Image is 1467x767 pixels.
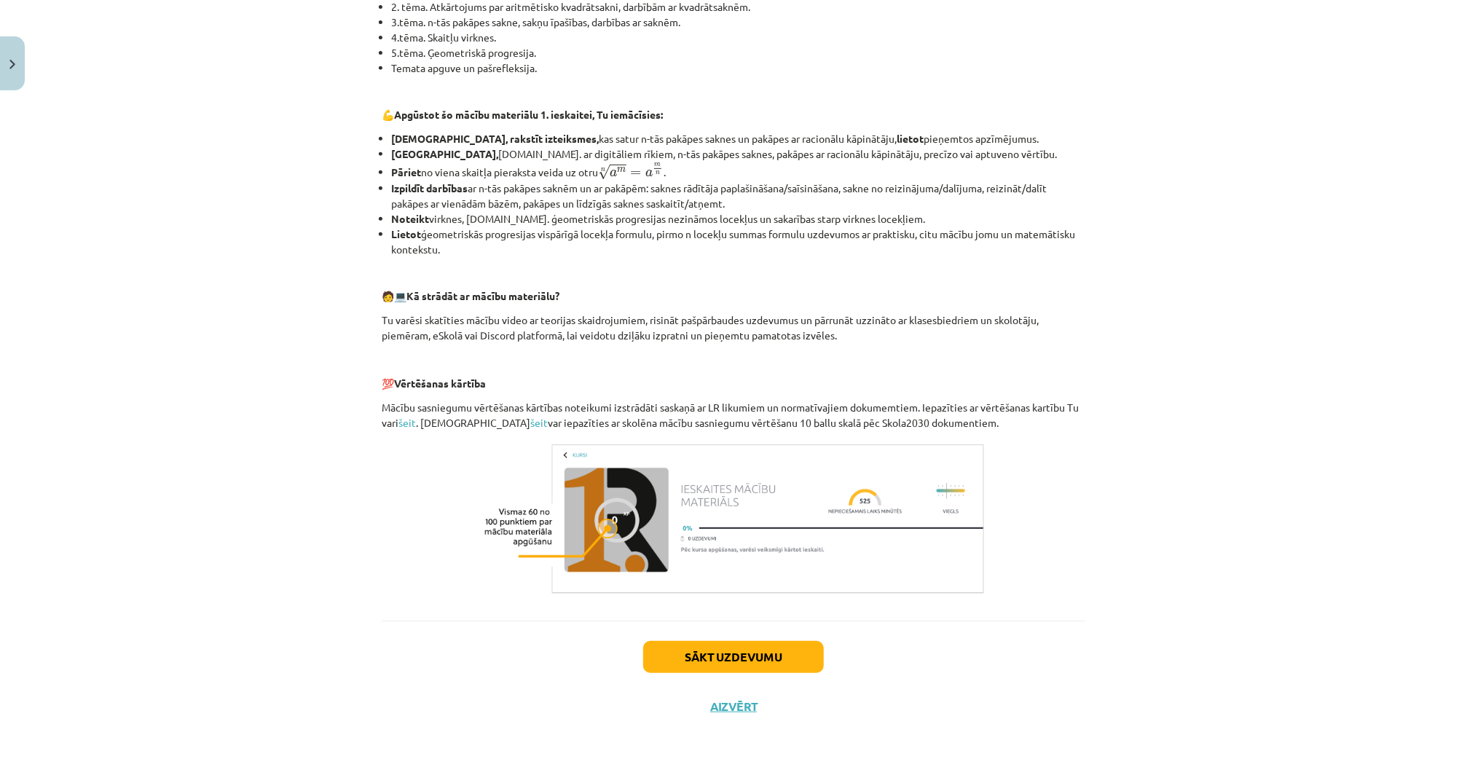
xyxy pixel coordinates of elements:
b: Apgūstot šo mācību materiālu 1. ieskaitei, Tu iemācīsies: [394,108,663,121]
span: √ [598,165,610,180]
li: [DOMAIN_NAME]. ar digitāliem rīkiem, n-tās pakāpes saknes, pakāpes ar racionālu kāpinātāju, precī... [391,146,1085,162]
span: n [656,171,660,175]
li: ģeometriskās progresijas vispārīgā locekļa formulu, pirmo n locekļu summas formulu uzdevumos ar p... [391,227,1085,257]
li: no viena skaitļa pieraksta veida uz otru . [391,162,1085,181]
b: Lietot [391,227,421,240]
li: 3.tēma. n-tās pakāpes sakne, sakņu īpašības, darbības ar saknēm. [391,15,1085,30]
b: Kā strādāt ar mācību materiālu? [406,289,559,302]
li: kas satur n-tās pakāpes saknes un pakāpes ar racionālu kāpinātāju, pieņemtos apzīmējumus. [391,131,1085,146]
span: m [654,163,661,167]
p: Mācību sasniegumu vērtēšanas kārtības noteikumi izstrādāti saskaņā ar LR likumiem un normatīvajie... [382,400,1085,430]
li: Temata apguve un pašrefleksija. [391,60,1085,76]
b: [DEMOGRAPHIC_DATA], rakstīt izteiksmes, [391,132,599,145]
b: [GEOGRAPHIC_DATA], [391,147,498,160]
button: Aizvērt [706,699,761,714]
p: 💯 [382,376,1085,391]
span: a [645,170,653,177]
p: 💪 [382,107,1085,122]
p: 🧑 💻 [382,288,1085,304]
b: lietot [897,132,924,145]
li: virknes, [DOMAIN_NAME]. ģeometriskās progresijas nezināmos locekļus un sakarības starp virknes lo... [391,211,1085,227]
b: Pāriet [391,165,421,178]
button: Sākt uzdevumu [643,641,824,673]
p: Tu varēsi skatīties mācību video ar teorijas skaidrojumiem, risināt pašpārbaudes uzdevumus un pār... [382,312,1085,343]
span: = [630,170,641,176]
a: šeit [530,416,548,429]
li: ar n-tās pakāpes saknēm un ar pakāpēm: saknes rādītāja paplašināšana/saīsināšana, sakne no reizin... [391,181,1085,211]
li: 5.tēma. Ģeometriskā progresija. [391,45,1085,60]
b: Izpildīt darbības [391,181,468,194]
span: m [617,168,626,173]
img: icon-close-lesson-0947bae3869378f0d4975bcd49f059093ad1ed9edebbc8119c70593378902aed.svg [9,60,15,69]
b: Noteikt [391,212,429,225]
li: 4.tēma. Skaitļu virknes. [391,30,1085,45]
span: a [610,170,617,177]
a: šeit [398,416,416,429]
b: Vērtēšanas kārtība [394,377,486,390]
